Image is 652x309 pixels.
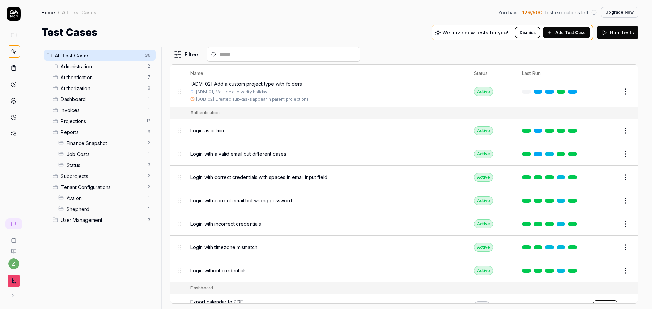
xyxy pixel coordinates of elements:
tr: Login without credentialsActive [170,259,638,282]
th: Last Run [515,65,586,82]
th: Name [184,65,467,82]
span: Shepherd [67,205,143,213]
span: Login as admin [190,127,224,134]
div: Drag to reorderAuthentication7 [50,72,156,83]
span: 7 [145,73,153,81]
div: Active [474,196,493,205]
div: Drag to reorderSubprojects2 [50,170,156,181]
a: Documentation [3,243,24,254]
span: Reports [61,129,143,136]
span: User Management [61,216,143,224]
h1: Test Cases [41,25,97,40]
span: 2 [145,139,153,147]
span: Login without credentials [190,267,247,274]
div: Drag to reorderShepherd1 [56,203,156,214]
span: Login with correct email but wrong password [190,197,292,204]
div: Drag to reorderInvoices1 [50,105,156,116]
span: 1 [145,205,153,213]
tr: Login with correct credentials with spaces in email input fieldActive [170,166,638,189]
span: 6 [145,128,153,136]
span: Job Costs [67,151,143,158]
div: / [58,9,59,16]
div: Active [474,266,493,275]
div: Dashboard [190,285,213,291]
span: Login with a valid email but different cases [190,150,286,157]
div: Drag to reorderAvalon1 [56,192,156,203]
span: Finance Snapshot [67,140,143,147]
span: 1 [145,95,153,103]
tr: Login with a valid email but different casesActive [170,142,638,166]
div: Active [474,243,493,252]
div: Drag to reorderFinance Snapshot2 [56,138,156,148]
div: Active [474,150,493,158]
div: Drag to reorderUser Management3 [50,214,156,225]
span: 1 [145,194,153,202]
div: Active [474,219,493,228]
tr: [ADM-02] Add a custom project type with folders[ADM-01] Manage and verify holidays[SUB-02] Create... [170,76,638,107]
a: [SUB-02] Created sub-tasks appear in parent projections [196,96,309,103]
tr: Login as adminActive [170,119,638,142]
span: 0 [145,84,153,92]
span: Avalon [67,194,143,202]
span: You have [498,9,520,16]
span: 2 [145,183,153,191]
th: Status [467,65,515,82]
span: Dashboard [61,96,143,103]
tr: Login with timezone mismatchActive [170,236,638,259]
div: All Test Cases [62,9,96,16]
span: Administration [61,63,143,70]
div: Drag to reorderJob Costs1 [56,148,156,159]
span: 1 [145,150,153,158]
span: Authentication [61,74,143,81]
tr: [ADM-01] Manage and verify holidaysActive [170,53,638,76]
div: Drag to reorderTenant Configurations2 [50,181,156,192]
span: Authorization [61,85,143,92]
span: Add Test Case [555,29,586,36]
div: Authentication [190,110,220,116]
span: 2 [145,62,153,70]
button: Timmy Logo [3,269,24,288]
div: Drag to reorderAuthorization0 [50,83,156,94]
button: z [8,258,19,269]
button: Upgrade Now [601,7,638,18]
span: Login with incorrect credentials [190,220,261,227]
a: Home [41,9,55,16]
span: All Test Cases [55,52,141,59]
img: Timmy Logo [8,275,20,287]
div: Drag to reorderProjections12 [50,116,156,127]
button: Filters [170,48,204,61]
span: 12 [143,117,153,125]
span: Login with correct credentials with spaces in email input field [190,174,327,181]
button: Add Test Case [543,27,590,38]
a: [ADM-01] Manage and verify holidays [196,89,270,95]
div: Drag to reorderReports6 [50,127,156,138]
span: Login with timezone mismatch [190,243,257,251]
span: [ADM-02] Add a custom project type with folders [190,80,302,87]
span: 36 [142,51,153,59]
div: Drag to reorderStatus3 [56,159,156,170]
span: 2 [145,172,153,180]
span: Invoices [61,107,143,114]
span: Projections [61,118,142,125]
span: 3 [145,161,153,169]
div: Drag to reorderDashboard1 [50,94,156,105]
span: Subprojects [61,173,143,180]
div: Active [474,126,493,135]
tr: Login with incorrect credentialsActive [170,212,638,236]
tr: Login with correct email but wrong passwordActive [170,189,638,212]
span: 129 / 500 [522,9,543,16]
span: Export calendar to PDF [190,298,243,306]
button: Run Tests [597,26,638,39]
div: Active [474,87,493,96]
div: Active [474,173,493,182]
a: Book a call with us [3,232,24,243]
button: Dismiss [515,27,540,38]
span: Status [67,162,143,169]
span: 3 [145,216,153,224]
span: test executions left [545,9,589,16]
div: Drag to reorderAdministration2 [50,61,156,72]
p: We have new tests for you! [442,30,508,35]
span: Tenant Configurations [61,183,143,191]
span: 1 [145,106,153,114]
